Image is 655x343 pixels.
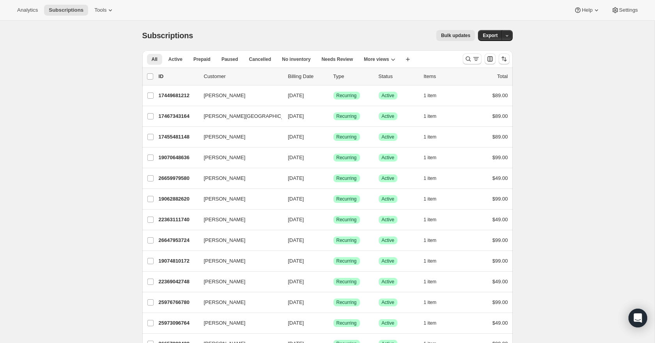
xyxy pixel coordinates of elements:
span: 1 item [424,113,437,119]
span: $99.00 [492,237,508,243]
p: Billing Date [288,73,327,80]
span: Active [382,299,395,306]
button: 1 item [424,132,445,142]
div: Items [424,73,463,80]
span: [DATE] [288,196,304,202]
span: [DATE] [288,258,304,264]
span: Recurring [336,299,357,306]
span: [DATE] [288,175,304,181]
div: 17449681212[PERSON_NAME][DATE]SuccessRecurringSuccessActive1 item$89.00 [159,90,508,101]
span: $99.00 [492,258,508,264]
div: 17455481148[PERSON_NAME][DATE]SuccessRecurringSuccessActive1 item$89.00 [159,132,508,142]
p: 22363111740 [159,216,198,224]
span: 1 item [424,299,437,306]
span: 1 item [424,217,437,223]
button: 1 item [424,194,445,204]
span: [DATE] [288,113,304,119]
span: [DATE] [288,279,304,284]
span: $99.00 [492,299,508,305]
p: 17467343164 [159,112,198,120]
button: [PERSON_NAME] [199,89,277,102]
span: Cancelled [249,56,271,62]
span: Recurring [336,237,357,243]
span: $89.00 [492,134,508,140]
span: $99.00 [492,196,508,202]
span: 1 item [424,237,437,243]
span: Active [382,258,395,264]
span: Bulk updates [441,32,470,39]
span: $49.00 [492,320,508,326]
button: 1 item [424,152,445,163]
button: [PERSON_NAME] [199,151,277,164]
div: 19070648636[PERSON_NAME][DATE]SuccessRecurringSuccessActive1 item$99.00 [159,152,508,163]
span: Paused [221,56,238,62]
span: Active [382,279,395,285]
button: Sort the results [499,53,510,64]
span: Active [382,155,395,161]
button: [PERSON_NAME] [199,275,277,288]
p: 19070648636 [159,154,198,162]
span: Recurring [336,217,357,223]
span: [PERSON_NAME] [204,278,246,286]
span: Tools [94,7,106,13]
span: Needs Review [322,56,353,62]
span: $99.00 [492,155,508,160]
button: [PERSON_NAME] [199,317,277,329]
span: [PERSON_NAME] [204,92,246,100]
span: [PERSON_NAME] [204,174,246,182]
div: 26659979580[PERSON_NAME][DATE]SuccessRecurringSuccessActive1 item$49.00 [159,173,508,184]
button: 1 item [424,297,445,308]
button: More views [359,54,400,65]
p: 17449681212 [159,92,198,100]
span: Subscriptions [49,7,83,13]
span: [PERSON_NAME] [204,133,246,141]
span: [PERSON_NAME] [204,319,246,327]
button: 1 item [424,235,445,246]
button: [PERSON_NAME][GEOGRAPHIC_DATA] [199,110,277,123]
div: 25976766780[PERSON_NAME][DATE]SuccessRecurringSuccessActive1 item$99.00 [159,297,508,308]
div: 19074810172[PERSON_NAME][DATE]SuccessRecurringSuccessActive1 item$99.00 [159,256,508,267]
span: Active [382,175,395,181]
span: [DATE] [288,320,304,326]
span: $89.00 [492,92,508,98]
p: 26647953724 [159,236,198,244]
span: Active [382,92,395,99]
p: 26659979580 [159,174,198,182]
span: [DATE] [288,299,304,305]
span: Prepaid [193,56,211,62]
span: 1 item [424,196,437,202]
button: 1 item [424,111,445,122]
button: Create new view [402,54,414,65]
span: Analytics [17,7,38,13]
span: [PERSON_NAME] [204,195,246,203]
button: Settings [607,5,643,16]
div: 17467343164[PERSON_NAME][GEOGRAPHIC_DATA][DATE]SuccessRecurringSuccessActive1 item$89.00 [159,111,508,122]
div: Type [333,73,372,80]
button: [PERSON_NAME] [199,234,277,247]
span: 1 item [424,134,437,140]
div: 26647953724[PERSON_NAME][DATE]SuccessRecurringSuccessActive1 item$99.00 [159,235,508,246]
button: 1 item [424,214,445,225]
p: Status [379,73,418,80]
span: Subscriptions [142,31,193,40]
span: 1 item [424,92,437,99]
span: Recurring [336,258,357,264]
button: [PERSON_NAME] [199,213,277,226]
span: [PERSON_NAME] [204,236,246,244]
span: [DATE] [288,134,304,140]
span: [PERSON_NAME] [204,299,246,306]
span: [DATE] [288,155,304,160]
span: [PERSON_NAME] [204,257,246,265]
span: 1 item [424,175,437,181]
span: 1 item [424,279,437,285]
button: Tools [90,5,119,16]
span: No inventory [282,56,310,62]
span: [DATE] [288,92,304,98]
button: Subscriptions [44,5,88,16]
p: Customer [204,73,282,80]
button: Export [478,30,502,41]
span: Active [382,320,395,326]
span: [DATE] [288,217,304,222]
button: Search and filter results [463,53,482,64]
span: [DATE] [288,237,304,243]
